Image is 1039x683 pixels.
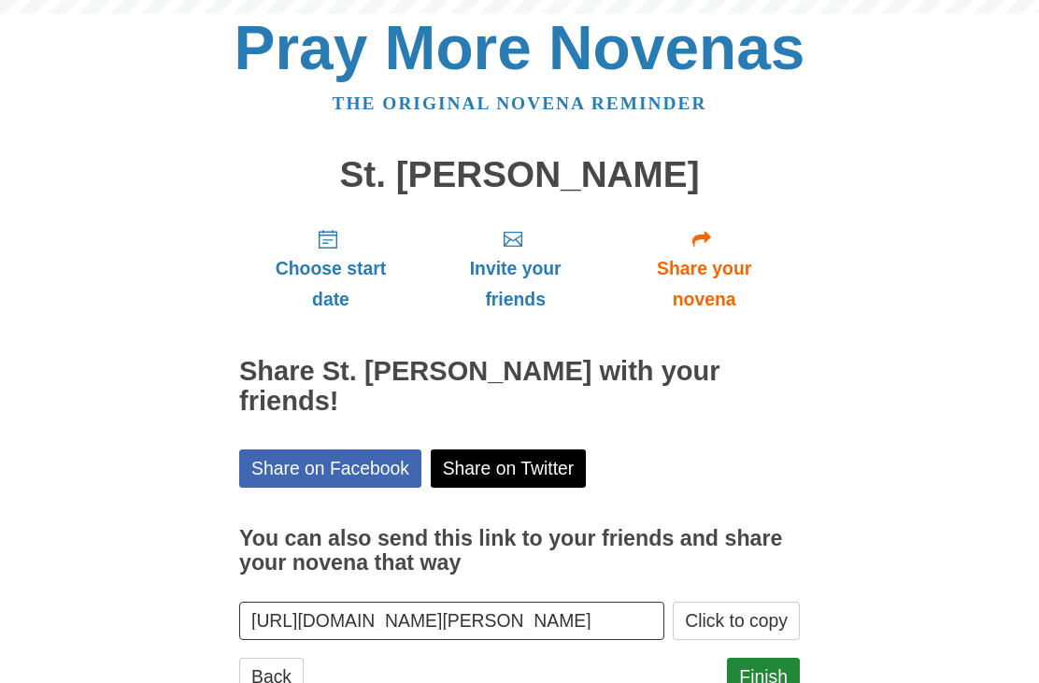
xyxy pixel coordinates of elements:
[239,357,800,417] h2: Share St. [PERSON_NAME] with your friends!
[235,13,805,82] a: Pray More Novenas
[258,253,404,315] span: Choose start date
[608,213,800,324] a: Share your novena
[673,602,800,640] button: Click to copy
[239,527,800,575] h3: You can also send this link to your friends and share your novena that way
[239,155,800,195] h1: St. [PERSON_NAME]
[333,93,707,113] a: The original novena reminder
[627,253,781,315] span: Share your novena
[422,213,608,324] a: Invite your friends
[239,449,421,488] a: Share on Facebook
[431,449,587,488] a: Share on Twitter
[239,213,422,324] a: Choose start date
[441,253,590,315] span: Invite your friends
